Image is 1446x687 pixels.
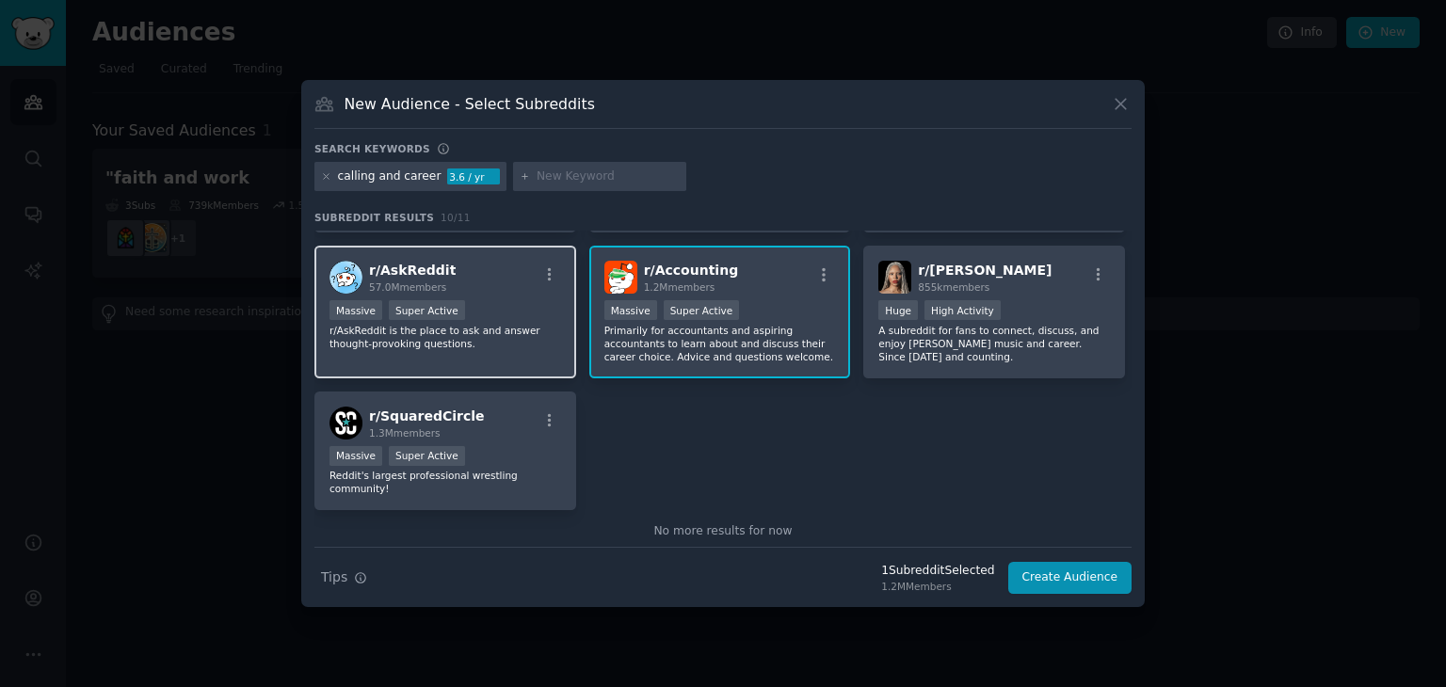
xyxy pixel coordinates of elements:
[314,142,430,155] h3: Search keywords
[1008,562,1133,594] button: Create Audience
[314,561,374,594] button: Tips
[389,300,465,320] div: Super Active
[604,324,836,363] p: Primarily for accountants and aspiring accountants to learn about and discuss their career choice...
[644,281,715,293] span: 1.2M members
[314,523,1132,540] div: No more results for now
[881,580,994,593] div: 1.2M Members
[441,212,471,223] span: 10 / 11
[537,168,680,185] input: New Keyword
[329,261,362,294] img: AskReddit
[338,168,442,185] div: calling and career
[447,168,500,185] div: 3.6 / yr
[329,407,362,439] img: SquaredCircle
[878,324,1110,363] p: A subreddit for fans to connect, discuss, and enjoy [PERSON_NAME] music and career. Since [DATE] ...
[604,261,637,294] img: Accounting
[924,300,1001,320] div: High Activity
[369,263,456,278] span: r/ AskReddit
[329,300,382,320] div: Massive
[329,446,382,466] div: Massive
[644,263,739,278] span: r/ Accounting
[878,300,918,320] div: Huge
[881,563,994,580] div: 1 Subreddit Selected
[604,300,657,320] div: Massive
[369,281,446,293] span: 57.0M members
[314,540,1132,564] div: Need more communities?
[345,94,595,114] h3: New Audience - Select Subreddits
[369,427,441,439] span: 1.3M members
[878,261,911,294] img: beyonce
[314,211,434,224] span: Subreddit Results
[918,263,1052,278] span: r/ [PERSON_NAME]
[918,281,989,293] span: 855k members
[321,567,347,587] span: Tips
[369,408,485,423] span: r/ SquaredCircle
[329,469,561,495] p: Reddit's largest professional wrestling community!
[664,300,740,320] div: Super Active
[389,446,465,466] div: Super Active
[329,324,561,350] p: r/AskReddit is the place to ask and answer thought-provoking questions.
